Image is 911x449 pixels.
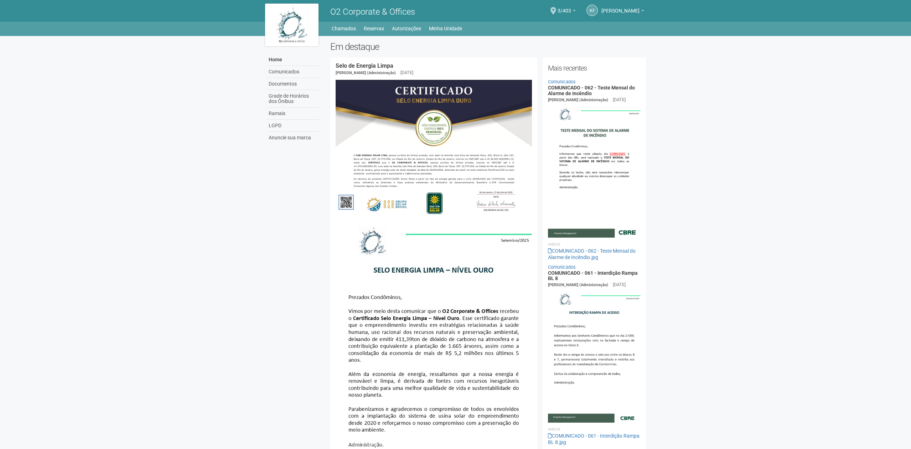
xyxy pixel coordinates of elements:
[267,132,320,144] a: Anuncie sua marca
[548,241,641,248] li: Anexos
[267,90,320,108] a: Grade de Horários dos Ônibus
[429,24,462,33] a: Minha Unidade
[548,98,608,102] span: [PERSON_NAME] (Administração)
[613,282,626,288] div: [DATE]
[613,97,626,103] div: [DATE]
[558,9,576,15] a: 3/403
[548,283,608,287] span: [PERSON_NAME] (Administração)
[548,270,638,281] a: COMUNICADO - 061 - Interdição Rampa BL 8
[267,120,320,132] a: LGPD
[601,1,640,14] span: Karen Ferraz
[336,71,396,75] span: [PERSON_NAME] (Administração)
[558,1,571,14] span: 3/403
[548,264,576,270] a: Comunicados
[548,426,641,433] li: Anexos
[548,248,636,260] a: COMUNICADO - 062 - Teste Mensal do Alarme de Incêndio.jpg
[586,5,598,16] a: KF
[267,66,320,78] a: Comunicados
[364,24,384,33] a: Reservas
[400,69,413,76] div: [DATE]
[332,24,356,33] a: Chamados
[548,288,641,422] img: COMUNICADO%20-%20061%20-%20Interdi%C3%A7%C3%A3o%20Rampa%20BL%208.jpg
[330,7,415,17] span: O2 Corporate & Offices
[267,108,320,120] a: Ramais
[267,54,320,66] a: Home
[267,78,320,90] a: Documentos
[548,63,641,73] h2: Mais recentes
[548,85,635,96] a: COMUNICADO - 062 - Teste Mensal do Alarme de Incêndio
[392,24,421,33] a: Autorizações
[548,103,641,237] img: COMUNICADO%20-%20062%20-%20Teste%20Mensal%20do%20Alarme%20de%20Inc%C3%AAndio.jpg
[330,41,646,52] h2: Em destaque
[548,433,640,445] a: COMUNICADO - 061 - Interdição Rampa BL 8.jpg
[265,4,319,46] img: logo.jpg
[601,9,644,15] a: [PERSON_NAME]
[336,80,532,219] img: COMUNICADO%20-%20054%20-%20Selo%20de%20Energia%20Limpa%20-%20P%C3%A1g.%202.jpg
[336,62,393,69] a: Selo de Energia Limpa
[548,79,576,84] a: Comunicados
